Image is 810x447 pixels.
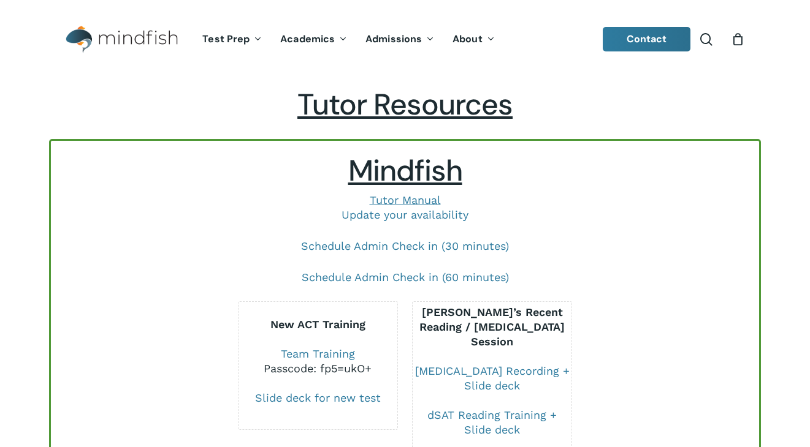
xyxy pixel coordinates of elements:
a: Slide deck for new test [255,391,381,404]
b: [PERSON_NAME]’s Recent Reading / [MEDICAL_DATA] Session [419,306,565,348]
span: Mindfish [348,151,462,190]
nav: Main Menu [193,17,503,62]
a: Test Prep [193,34,271,45]
header: Main Menu [49,17,761,62]
a: Update your availability [342,208,468,221]
span: Test Prep [202,32,250,45]
a: Contact [603,27,691,51]
div: Passcode: fp5=ukO+ [239,361,397,376]
a: Cart [731,32,744,46]
span: Tutor Resources [297,85,513,124]
a: [MEDICAL_DATA] Recording + Slide deck [415,364,570,392]
a: Admissions [356,34,443,45]
span: Academics [280,32,335,45]
span: About [453,32,483,45]
a: Tutor Manual [370,193,441,206]
a: Schedule Admin Check in (30 minutes) [301,239,509,252]
a: dSAT Reading Training + Slide deck [427,408,557,436]
span: Contact [627,32,667,45]
a: About [443,34,504,45]
b: New ACT Training [270,318,365,331]
a: Schedule Admin Check in (60 minutes) [302,271,509,284]
a: Team Training [281,347,355,360]
a: Academics [271,34,356,45]
span: Admissions [365,32,422,45]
